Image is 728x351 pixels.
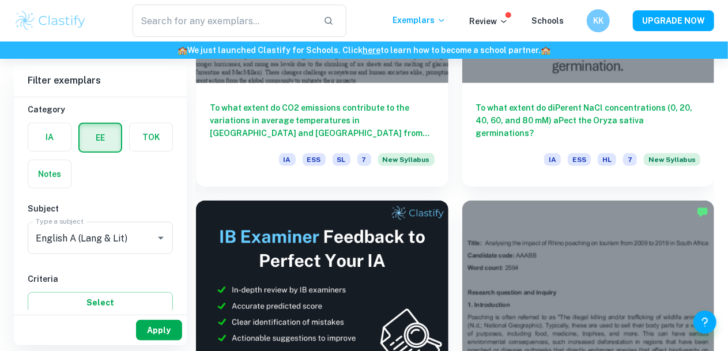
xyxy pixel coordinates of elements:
[598,153,616,166] span: HL
[378,153,435,166] span: New Syllabus
[469,15,508,28] p: Review
[333,153,350,166] span: SL
[697,206,708,218] img: Marked
[14,65,187,97] h6: Filter exemplars
[357,153,371,166] span: 7
[36,217,84,227] label: Type a subject
[28,160,71,188] button: Notes
[633,10,714,31] button: UPGRADE NOW
[378,153,435,173] div: Starting from the May 2026 session, the ESS IA requirements have changed. We created this exempla...
[136,320,182,341] button: Apply
[541,46,550,55] span: 🏫
[28,202,173,215] h6: Subject
[303,153,326,166] span: ESS
[130,123,172,151] button: TOK
[644,153,700,166] span: New Syllabus
[279,153,296,166] span: IA
[531,16,564,25] a: Schools
[393,14,446,27] p: Exemplars
[28,103,173,116] h6: Category
[210,101,435,139] h6: To what extent do CO2 emissions contribute to the variations in average temperatures in [GEOGRAPH...
[28,123,71,151] button: IA
[28,273,173,285] h6: Criteria
[476,101,701,139] h6: To what extent do diPerent NaCl concentrations (0, 20, 40, 60, and 80 mM) aPect the Oryza sativa ...
[80,124,121,152] button: EE
[363,46,380,55] a: here
[544,153,561,166] span: IA
[2,44,726,56] h6: We just launched Clastify for Schools. Click to learn how to become a school partner.
[153,230,169,246] button: Open
[587,9,610,32] button: KK
[133,5,314,37] input: Search for any exemplars...
[14,9,87,32] img: Clastify logo
[568,153,591,166] span: ESS
[28,292,173,313] button: Select
[178,46,187,55] span: 🏫
[693,311,716,334] button: Help and Feedback
[623,153,637,166] span: 7
[592,14,605,27] h6: KK
[644,153,700,173] div: Starting from the May 2026 session, the ESS IA requirements have changed. We created this exempla...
